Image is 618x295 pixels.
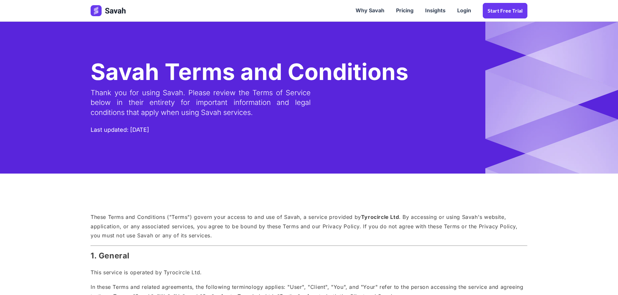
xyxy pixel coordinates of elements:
strong: Tyrocircle Ltd [361,214,399,220]
a: Login [451,1,477,21]
a: Start Free trial [483,3,527,18]
a: Pricing [390,1,419,21]
p: These Terms and Conditions ("Terms") govern your access to and use of Savah, a service provided b... [91,212,527,240]
div: Savah Terms and Conditions [91,57,408,86]
p: This service is operated by Tyrocircle Ltd. [91,268,527,277]
a: Why Savah [350,1,390,21]
div: Last updated: [DATE] [91,125,149,135]
a: Insights [419,1,451,21]
div: Thank you for using Savah. Please review the Terms of Service below in their entirety for importa... [91,80,311,125]
h3: 1. General [91,249,527,263]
